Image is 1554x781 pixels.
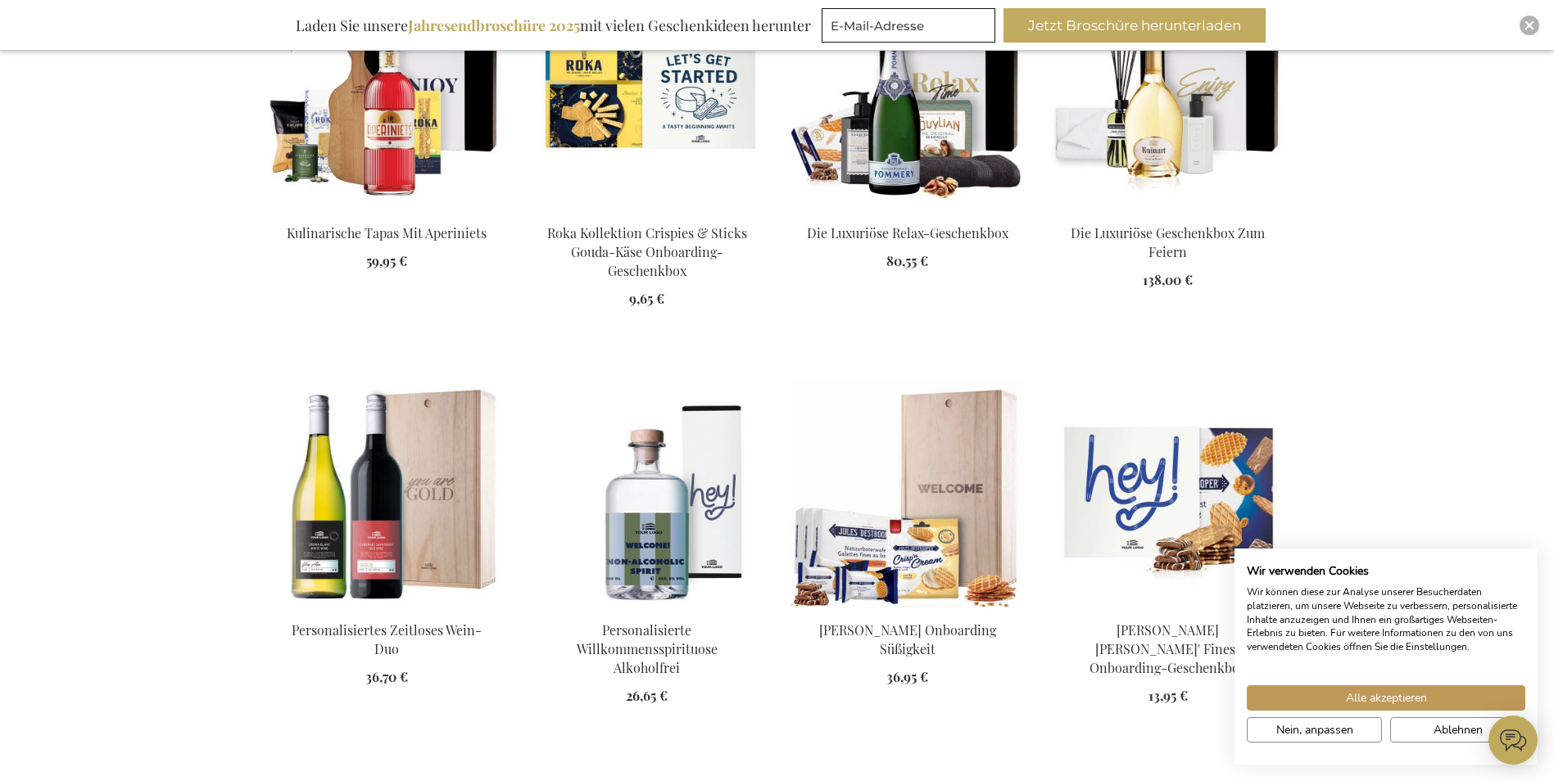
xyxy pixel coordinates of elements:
[1488,716,1538,765] iframe: belco-activator-frame
[1143,271,1193,288] span: 138,00 €
[1390,717,1525,743] button: Alle verweigern cookies
[791,378,1025,607] img: Jules Destrooper Onboarding Sweetness
[530,601,764,616] a: Personalised Welcome Non-Alcoholic Spirit
[1149,687,1188,704] span: 13,95 €
[822,8,1000,47] form: marketing offers and promotions
[270,601,504,616] a: Personalised Timeless Wine Duo
[365,668,408,685] span: 36,70 €
[886,668,928,685] span: 36,95 €
[791,204,1025,219] a: The Luxury Relax Gift Box
[287,224,487,242] a: Kulinarische Tapas Mit Aperiniets
[819,621,996,657] a: [PERSON_NAME] Onboarding Süßigkeit
[547,224,747,279] a: Roka Kollektion Crispies & Sticks Gouda-Käse Onboarding-Geschenkbox
[791,601,1025,616] a: Jules Destrooper Onboarding Sweetness
[1520,16,1539,35] div: Close
[1051,204,1285,219] a: The Luxury Celebration Gift Box
[530,378,764,607] img: Personalised Welcome Non-Alcoholic Spirit
[1346,689,1427,707] span: Alle akzeptieren
[270,378,504,607] img: Personalised Timeless Wine Duo
[408,16,580,35] b: Jahresendbroschüre 2025
[807,224,1008,242] a: Die Luxuriöse Relax-Geschenkbox
[1247,685,1525,711] button: Akzeptieren Sie alle cookies
[530,204,764,219] a: Roka Kollektion Crispies & Sticks Gouda-Käse Onboarding-Geschenkbox
[288,8,818,43] div: Laden Sie unsere mit vielen Geschenkideen herunter
[1276,721,1353,738] span: Nein, anpassen
[1051,601,1285,616] a: Jules Destrooper Jules' Finest Onboarding Gift Box
[292,621,482,657] a: Personalisiertes Zeitloses Wein-Duo
[1090,621,1246,676] a: [PERSON_NAME] [PERSON_NAME]' Finest Onboarding-Geschenkbox
[366,252,407,269] span: 59,95 €
[822,8,995,43] input: E-Mail-Adresse
[270,204,504,219] a: Kulinarische Tapas Mit Aperiniets Kulinarische Tapas Mit Aperiniets
[1071,224,1265,260] a: Die Luxuriöse Geschenkbox Zum Feiern
[1434,721,1483,738] span: Ablehnen
[1247,585,1525,654] p: Wir können diese zur Analyse unserer Besucherdaten platzieren, um unsere Webseite zu verbessern, ...
[1247,717,1382,743] button: cookie Einstellungen anpassen
[1525,20,1534,30] img: Close
[1051,378,1285,607] img: Jules Destrooper Jules' Finest Onboarding Gift Box
[626,687,668,704] span: 26,65 €
[629,290,664,307] span: 9,65 €
[886,252,928,269] span: 80,55 €
[1247,564,1525,579] h2: Wir verwenden Cookies
[577,621,718,676] a: Personalisierte Willkommensspirituose Alkoholfrei
[1004,8,1266,43] button: Jetzt Broschüre herunterladen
